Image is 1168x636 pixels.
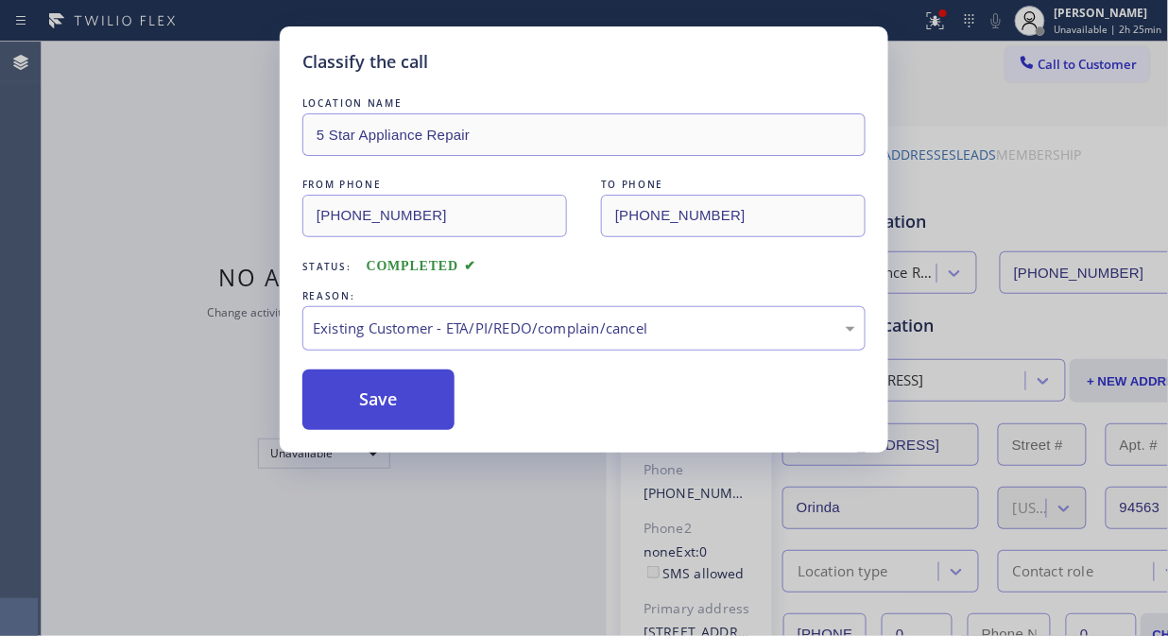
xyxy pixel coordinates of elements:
[601,195,866,237] input: To phone
[601,175,866,195] div: TO PHONE
[313,318,855,339] div: Existing Customer - ETA/PI/REDO/complain/cancel
[302,49,428,75] h5: Classify the call
[302,195,567,237] input: From phone
[302,94,866,113] div: LOCATION NAME
[302,370,455,430] button: Save
[302,286,866,306] div: REASON:
[302,260,352,273] span: Status:
[367,259,476,273] span: COMPLETED
[302,175,567,195] div: FROM PHONE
